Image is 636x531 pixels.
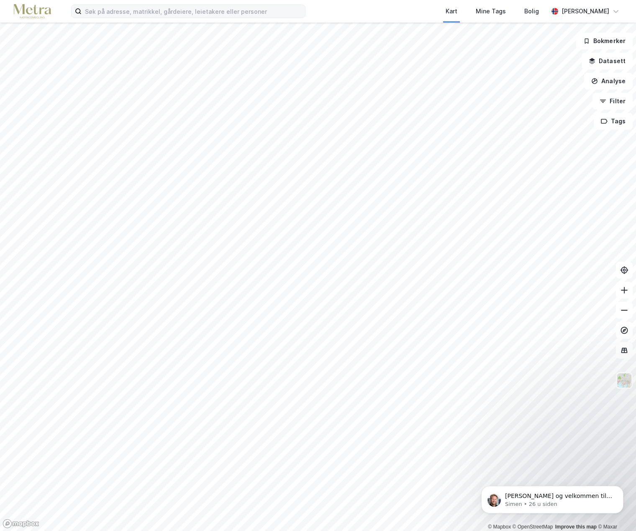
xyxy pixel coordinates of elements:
img: metra-logo.256734c3b2bbffee19d4.png [13,4,51,19]
div: [PERSON_NAME] [562,6,609,16]
img: Z [616,373,632,388]
a: Improve this map [555,524,597,530]
div: Mine Tags [476,6,506,16]
a: OpenStreetMap [513,524,553,530]
button: Analyse [584,73,633,89]
input: Søk på adresse, matrikkel, gårdeiere, leietakere eller personer [82,5,305,18]
iframe: Intercom notifications melding [469,468,636,527]
a: Mapbox [488,524,511,530]
button: Tags [594,113,633,130]
button: Datasett [582,53,633,69]
button: Filter [592,93,633,110]
a: Mapbox homepage [3,519,39,528]
div: Bolig [524,6,539,16]
button: Bokmerker [576,33,633,49]
div: Kart [446,6,457,16]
